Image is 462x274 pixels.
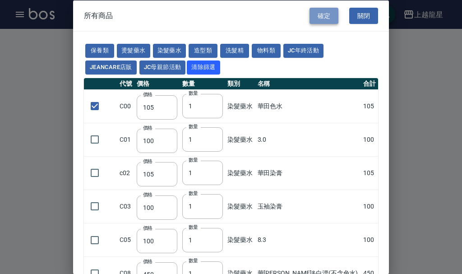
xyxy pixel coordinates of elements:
[189,44,217,58] button: 造型類
[143,258,152,265] label: 價格
[143,191,152,198] label: 價格
[220,44,249,58] button: 洗髮精
[117,44,150,58] button: 燙髮藥水
[255,123,361,156] td: 3.0
[153,44,186,58] button: 染髮藥水
[139,60,186,74] button: JC母親節活動
[117,78,134,89] th: 代號
[189,157,198,163] label: 數量
[255,156,361,190] td: 華田染膏
[361,123,378,156] td: 100
[189,123,198,130] label: 數量
[252,44,281,58] button: 物料類
[255,78,361,89] th: 名稱
[310,7,338,24] button: 確定
[361,223,378,256] td: 100
[255,89,361,123] td: 華田色水
[143,158,152,164] label: 價格
[225,223,255,256] td: 染髮藥水
[225,156,255,190] td: 染髮藥水
[255,223,361,256] td: 8.3
[189,90,198,97] label: 數量
[117,156,134,190] td: c02
[143,225,152,232] label: 價格
[134,78,180,89] th: 價格
[117,223,134,256] td: C05
[117,123,134,156] td: C01
[361,78,378,89] th: 合計
[349,7,378,24] button: 關閉
[361,156,378,190] td: 105
[225,78,255,89] th: 類別
[255,190,361,223] td: 玉袖染膏
[85,44,114,58] button: 保養類
[85,60,137,74] button: JeanCare店販
[361,89,378,123] td: 105
[225,123,255,156] td: 染髮藥水
[225,190,255,223] td: 染髮藥水
[143,124,152,131] label: 價格
[117,89,134,123] td: C00
[189,190,198,197] label: 數量
[117,190,134,223] td: C03
[84,11,113,20] span: 所有商品
[189,257,198,264] label: 數量
[361,190,378,223] td: 100
[180,78,226,89] th: 數量
[143,91,152,98] label: 價格
[189,223,198,230] label: 數量
[187,60,220,74] button: 清除篩選
[225,89,255,123] td: 染髮藥水
[283,44,323,58] button: JC年終活動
